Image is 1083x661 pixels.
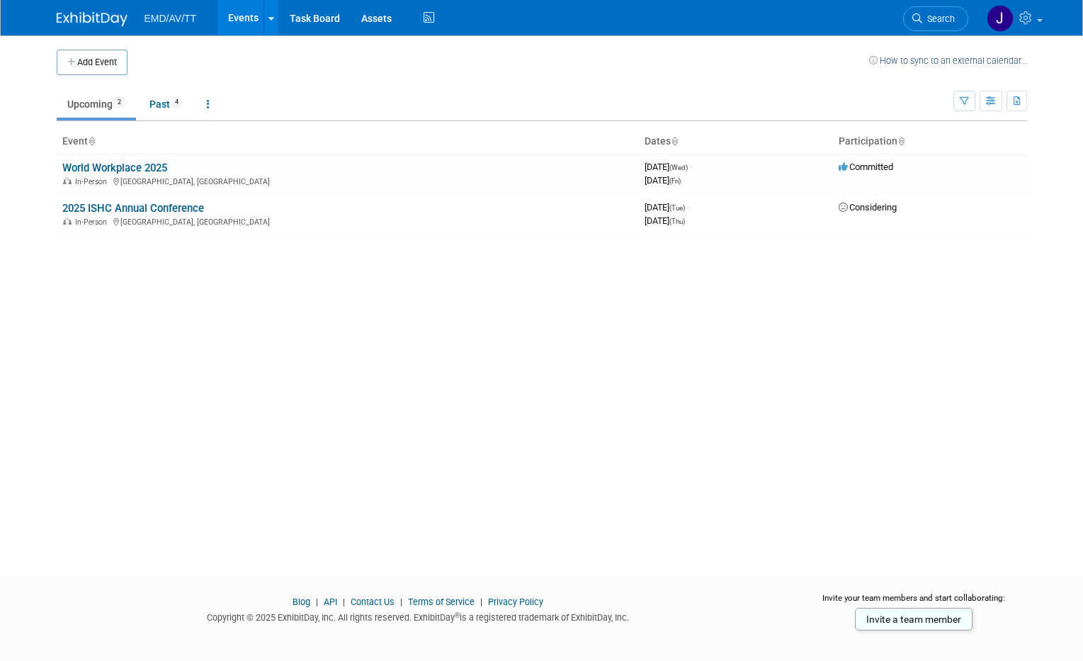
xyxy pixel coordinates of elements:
th: Dates [639,130,833,154]
span: 4 [171,97,183,108]
a: Terms of Service [408,597,475,607]
a: World Workplace 2025 [62,162,167,174]
a: How to sync to an external calendar... [869,55,1027,66]
sup: ® [455,611,460,619]
a: Contact Us [351,597,395,607]
img: In-Person Event [63,177,72,184]
div: Invite your team members and start collaborating: [800,592,1027,614]
span: - [687,202,689,213]
div: [GEOGRAPHIC_DATA], [GEOGRAPHIC_DATA] [62,215,633,227]
span: | [312,597,322,607]
span: | [339,597,348,607]
a: 2025 ISHC Annual Conference [62,202,204,215]
a: Sort by Event Name [88,135,95,147]
th: Participation [833,130,1027,154]
a: Sort by Participation Type [897,135,905,147]
span: Committed [839,162,893,172]
span: Considering [839,202,897,213]
span: In-Person [75,217,111,227]
span: EMD/AV/TT [144,13,197,24]
a: Blog [293,597,310,607]
a: Search [903,6,968,31]
th: Event [57,130,639,154]
span: (Fri) [669,177,681,185]
img: In-Person Event [63,217,72,225]
div: Copyright © 2025 ExhibitDay, Inc. All rights reserved. ExhibitDay is a registered trademark of Ex... [57,608,779,624]
a: Invite a team member [855,608,973,631]
span: (Wed) [669,164,688,171]
span: In-Person [75,177,111,186]
span: [DATE] [645,202,689,213]
a: Past4 [139,91,193,118]
div: [GEOGRAPHIC_DATA], [GEOGRAPHIC_DATA] [62,175,633,186]
span: 2 [113,97,125,108]
a: API [324,597,337,607]
span: | [397,597,406,607]
button: Add Event [57,50,127,75]
span: [DATE] [645,215,685,226]
a: Upcoming2 [57,91,136,118]
span: - [690,162,692,172]
img: ExhibitDay [57,12,127,26]
img: Jolene Rheault [987,5,1014,32]
span: [DATE] [645,175,681,186]
span: [DATE] [645,162,692,172]
span: (Thu) [669,217,685,225]
span: | [477,597,486,607]
span: (Tue) [669,204,685,212]
span: Search [922,13,955,24]
a: Sort by Start Date [671,135,678,147]
a: Privacy Policy [488,597,543,607]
